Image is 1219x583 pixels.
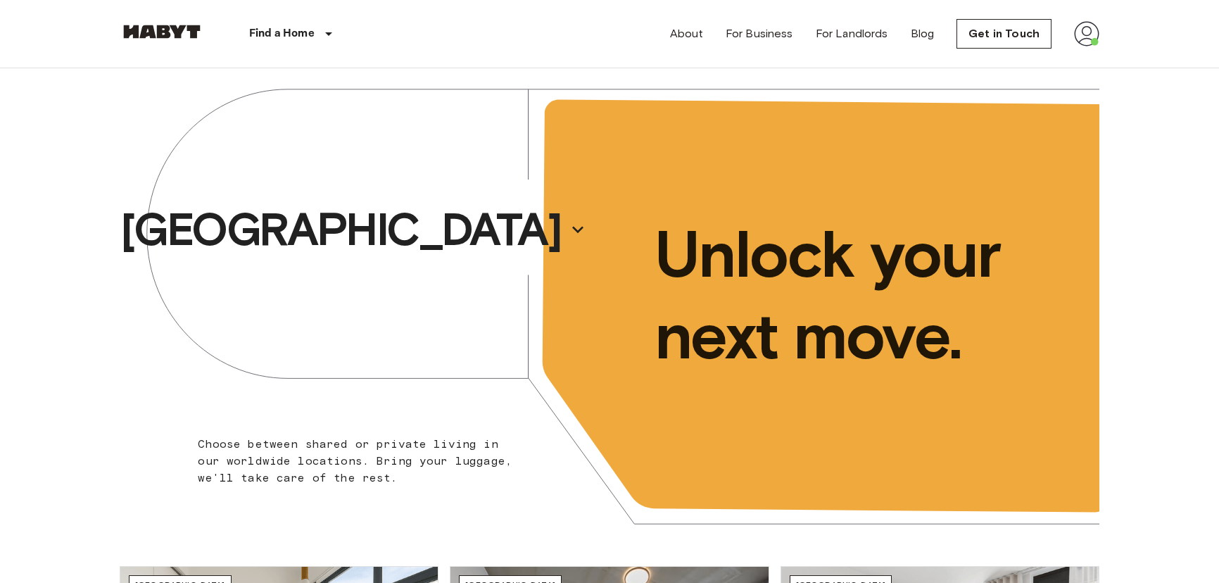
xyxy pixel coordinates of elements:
a: Blog [911,25,935,42]
a: For Landlords [816,25,888,42]
img: avatar [1074,21,1099,46]
p: Choose between shared or private living in our worldwide locations. Bring your luggage, we'll tak... [198,436,521,487]
a: About [670,25,703,42]
img: Habyt [120,25,204,39]
p: Unlock your next move. [655,213,1077,377]
p: [GEOGRAPHIC_DATA] [120,201,561,258]
p: Find a Home [249,25,315,42]
button: [GEOGRAPHIC_DATA] [115,197,592,262]
a: Get in Touch [956,19,1051,49]
a: For Business [726,25,793,42]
